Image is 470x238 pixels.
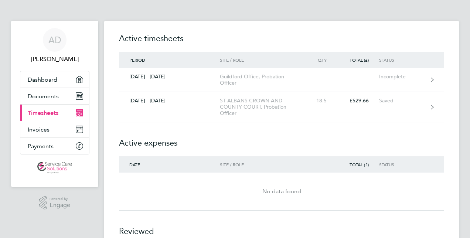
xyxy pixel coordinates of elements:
nav: Main navigation [11,21,98,187]
a: Payments [20,138,89,154]
a: Powered byEngage [39,196,71,210]
div: Status [379,162,425,167]
span: Engage [50,202,70,208]
span: Dashboard [28,76,57,83]
div: Qty [304,57,337,62]
div: Total (£) [337,57,379,62]
div: No data found [119,187,444,196]
a: Invoices [20,121,89,137]
span: Alicia Diyyo [20,55,89,64]
span: Powered by [50,196,70,202]
a: Documents [20,88,89,104]
span: Invoices [28,126,50,133]
div: 18.5 [304,98,337,104]
div: Incomplete [379,74,425,80]
a: Timesheets [20,105,89,121]
a: Dashboard [20,71,89,88]
a: [DATE] - [DATE]ST ALBANS CROWN AND COUNTY COURT, Probation Officer18.5£529.66Saved [119,92,444,122]
span: Timesheets [28,109,58,116]
div: Status [379,57,425,62]
div: [DATE] - [DATE] [119,74,220,80]
span: Documents [28,93,59,100]
div: Site / Role [220,162,304,167]
h2: Active expenses [119,122,444,156]
a: AD[PERSON_NAME] [20,28,89,64]
span: AD [48,35,61,45]
div: Total (£) [337,162,379,167]
div: Saved [379,98,425,104]
div: ST ALBANS CROWN AND COUNTY COURT, Probation Officer [220,98,304,116]
a: Go to home page [20,162,89,174]
span: Period [129,57,145,63]
div: [DATE] - [DATE] [119,98,220,104]
img: servicecare-logo-retina.png [37,162,72,174]
div: Guildford Office, Probation Officer [220,74,304,86]
div: Site / Role [220,57,304,62]
h2: Active timesheets [119,33,444,52]
div: Date [119,162,220,167]
span: Payments [28,143,54,150]
div: £529.66 [337,98,379,104]
a: [DATE] - [DATE]Guildford Office, Probation OfficerIncomplete [119,68,444,92]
